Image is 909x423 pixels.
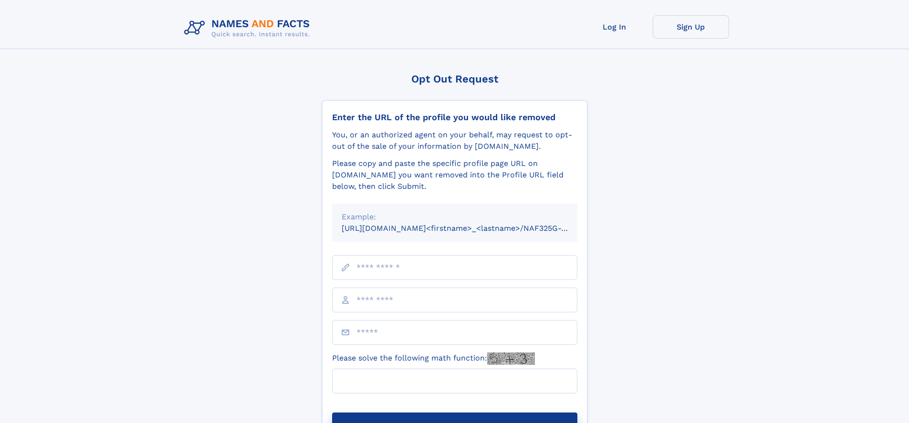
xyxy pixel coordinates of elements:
[332,112,577,123] div: Enter the URL of the profile you would like removed
[180,15,318,41] img: Logo Names and Facts
[332,129,577,152] div: You, or an authorized agent on your behalf, may request to opt-out of the sale of your informatio...
[332,158,577,192] div: Please copy and paste the specific profile page URL on [DOMAIN_NAME] you want removed into the Pr...
[342,211,568,223] div: Example:
[342,224,596,233] small: [URL][DOMAIN_NAME]<firstname>_<lastname>/NAF325G-xxxxxxxx
[322,73,587,85] div: Opt Out Request
[576,15,653,39] a: Log In
[332,352,535,365] label: Please solve the following math function:
[653,15,729,39] a: Sign Up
